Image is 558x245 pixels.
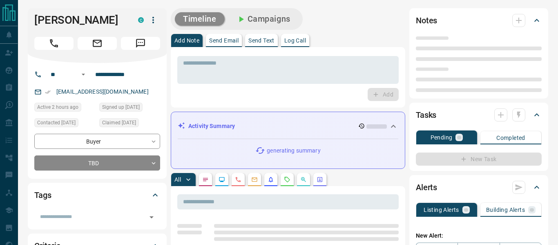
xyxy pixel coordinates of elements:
svg: Agent Actions [317,176,323,183]
button: Campaigns [228,12,299,26]
span: Contacted [DATE] [37,119,76,127]
svg: Requests [284,176,290,183]
div: Alerts [416,178,542,197]
span: Active 2 hours ago [37,103,78,111]
p: Log Call [284,38,306,43]
span: Call [34,37,74,50]
h2: Tags [34,189,51,202]
button: Open [146,211,157,223]
span: Signed up [DATE] [102,103,140,111]
svg: Opportunities [300,176,307,183]
button: Open [78,70,88,79]
p: Completed [496,135,525,141]
div: TBD [34,155,160,171]
svg: Lead Browsing Activity [219,176,225,183]
div: Tags [34,185,160,205]
svg: Notes [202,176,209,183]
div: Mon Aug 18 2025 [34,103,95,114]
div: Buyer [34,134,160,149]
h2: Tasks [416,108,436,121]
h1: [PERSON_NAME] [34,13,126,27]
h2: Notes [416,14,437,27]
svg: Listing Alerts [268,176,274,183]
div: Sat Aug 16 2025 [34,118,95,130]
p: Pending [431,135,453,140]
svg: Email Verified [45,89,51,95]
div: Activity Summary [178,119,398,134]
a: [EMAIL_ADDRESS][DOMAIN_NAME] [56,88,149,95]
p: Listing Alerts [424,207,459,213]
p: Send Text [248,38,275,43]
p: New Alert: [416,232,542,240]
span: Email [78,37,117,50]
p: All [174,177,181,182]
p: Send Email [209,38,239,43]
div: Mon Mar 03 2025 [99,118,160,130]
button: Timeline [175,12,225,26]
div: Tasks [416,105,542,125]
div: condos.ca [138,17,144,23]
span: Claimed [DATE] [102,119,136,127]
h2: Alerts [416,181,437,194]
p: Add Note [174,38,199,43]
p: Activity Summary [188,122,235,130]
p: Building Alerts [486,207,525,213]
div: Mon Mar 03 2025 [99,103,160,114]
div: Notes [416,11,542,30]
svg: Calls [235,176,241,183]
p: generating summary [267,146,320,155]
span: Message [121,37,160,50]
svg: Emails [251,176,258,183]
